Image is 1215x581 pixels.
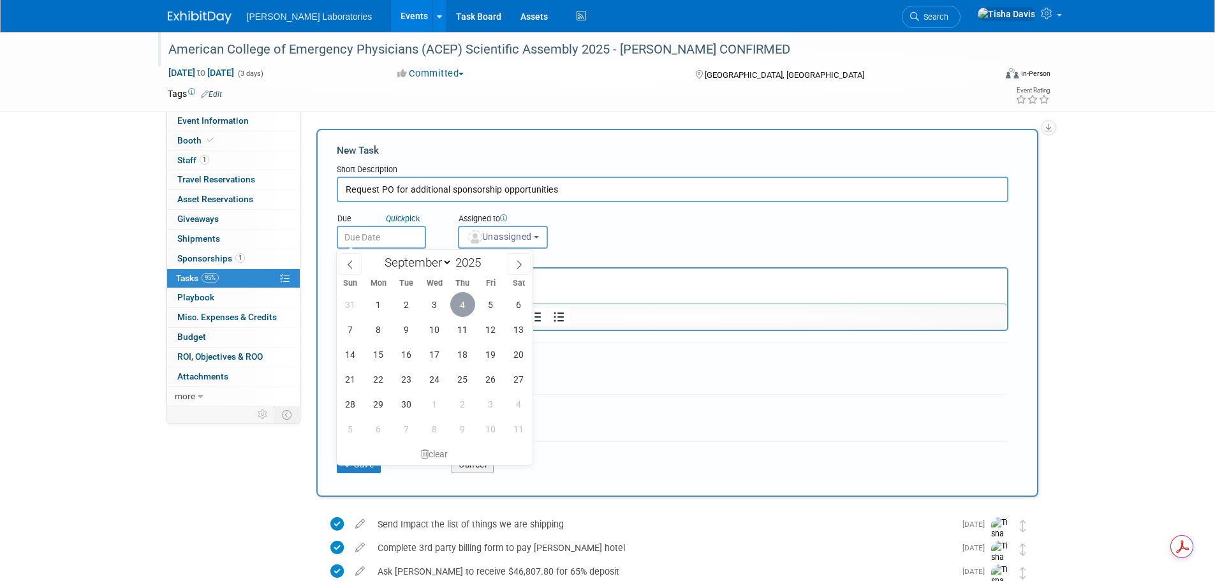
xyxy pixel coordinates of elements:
span: Shipments [177,233,220,244]
span: Tue [392,279,420,288]
a: Giveaways [167,210,300,229]
span: September 2, 2025 [394,292,419,317]
span: September 16, 2025 [394,342,419,367]
span: Misc. Expenses & Credits [177,312,277,322]
div: Event Rating [1015,87,1050,94]
span: September 8, 2025 [366,317,391,342]
span: September 15, 2025 [366,342,391,367]
span: September 4, 2025 [450,292,475,317]
i: Move task [1020,567,1026,579]
span: Wed [420,279,448,288]
span: Tasks [176,273,219,283]
span: Mon [364,279,392,288]
span: October 7, 2025 [394,416,419,441]
span: 1 [200,155,209,165]
span: September 23, 2025 [394,367,419,392]
span: September 13, 2025 [506,317,531,342]
i: Quick [386,214,405,223]
a: Travel Reservations [167,170,300,189]
span: Budget [177,332,206,342]
span: to [195,68,207,78]
span: September 7, 2025 [338,317,363,342]
span: September 20, 2025 [506,342,531,367]
div: Short Description [337,164,1008,177]
span: September 10, 2025 [422,317,447,342]
span: ROI, Objectives & ROO [177,351,263,362]
span: [PERSON_NAME] Laboratories [247,11,372,22]
a: more [167,387,300,406]
a: edit [349,518,371,530]
span: Unassigned [467,232,532,242]
span: September 29, 2025 [366,392,391,416]
td: Tags [168,87,222,100]
span: [DATE] [962,520,991,529]
span: October 5, 2025 [338,416,363,441]
span: October 3, 2025 [478,392,503,416]
span: September 25, 2025 [450,367,475,392]
i: Move task [1020,520,1026,532]
i: Booth reservation complete [207,136,214,143]
span: [DATE] [962,543,991,552]
span: Travel Reservations [177,174,255,184]
span: September 28, 2025 [338,392,363,416]
img: Format-Inperson.png [1006,68,1019,78]
span: Staff [177,155,209,165]
a: Attachments [167,367,300,386]
select: Month [379,254,452,270]
div: New Task [337,143,1008,158]
span: Thu [448,279,476,288]
button: Committed [393,67,469,80]
input: Year [452,255,490,270]
a: ROI, Objectives & ROO [167,348,300,367]
a: Search [902,6,961,28]
img: Tisha Davis [991,517,1010,551]
a: Staff1 [167,151,300,170]
a: edit [349,542,371,554]
span: Sun [337,279,365,288]
div: In-Person [1020,69,1050,78]
span: Sat [504,279,533,288]
span: October 2, 2025 [450,392,475,416]
span: [DATE] [DATE] [168,67,235,78]
span: (3 days) [237,70,263,78]
span: September 5, 2025 [478,292,503,317]
span: October 8, 2025 [422,416,447,441]
span: September 14, 2025 [338,342,363,367]
button: Bullet list [548,308,570,326]
a: Edit [201,90,222,99]
img: Tisha Davis [991,541,1010,575]
span: September 3, 2025 [422,292,447,317]
span: Event Information [177,115,249,126]
a: Shipments [167,230,300,249]
span: October 11, 2025 [506,416,531,441]
span: Booth [177,135,216,145]
a: edit [349,566,371,577]
span: September 26, 2025 [478,367,503,392]
span: Fri [476,279,504,288]
span: 1 [235,253,245,263]
span: September 27, 2025 [506,367,531,392]
div: Details [337,249,1008,267]
a: Booth [167,131,300,151]
td: Toggle Event Tabs [274,406,300,423]
span: September 22, 2025 [366,367,391,392]
a: Playbook [167,288,300,307]
span: Attachments [177,371,228,381]
span: Asset Reservations [177,194,253,204]
img: Tisha Davis [977,7,1036,21]
div: Tag Contributors [337,400,1008,413]
td: Personalize Event Tab Strip [252,406,274,423]
span: September 30, 2025 [394,392,419,416]
div: Assigned to [458,213,612,226]
span: more [175,391,195,401]
a: Event Information [167,112,300,131]
span: September 24, 2025 [422,367,447,392]
span: September 17, 2025 [422,342,447,367]
div: Event Format [920,66,1051,85]
div: clear [337,443,533,465]
div: Due [337,213,439,226]
input: Due Date [337,226,426,249]
span: Giveaways [177,214,219,224]
span: September 21, 2025 [338,367,363,392]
